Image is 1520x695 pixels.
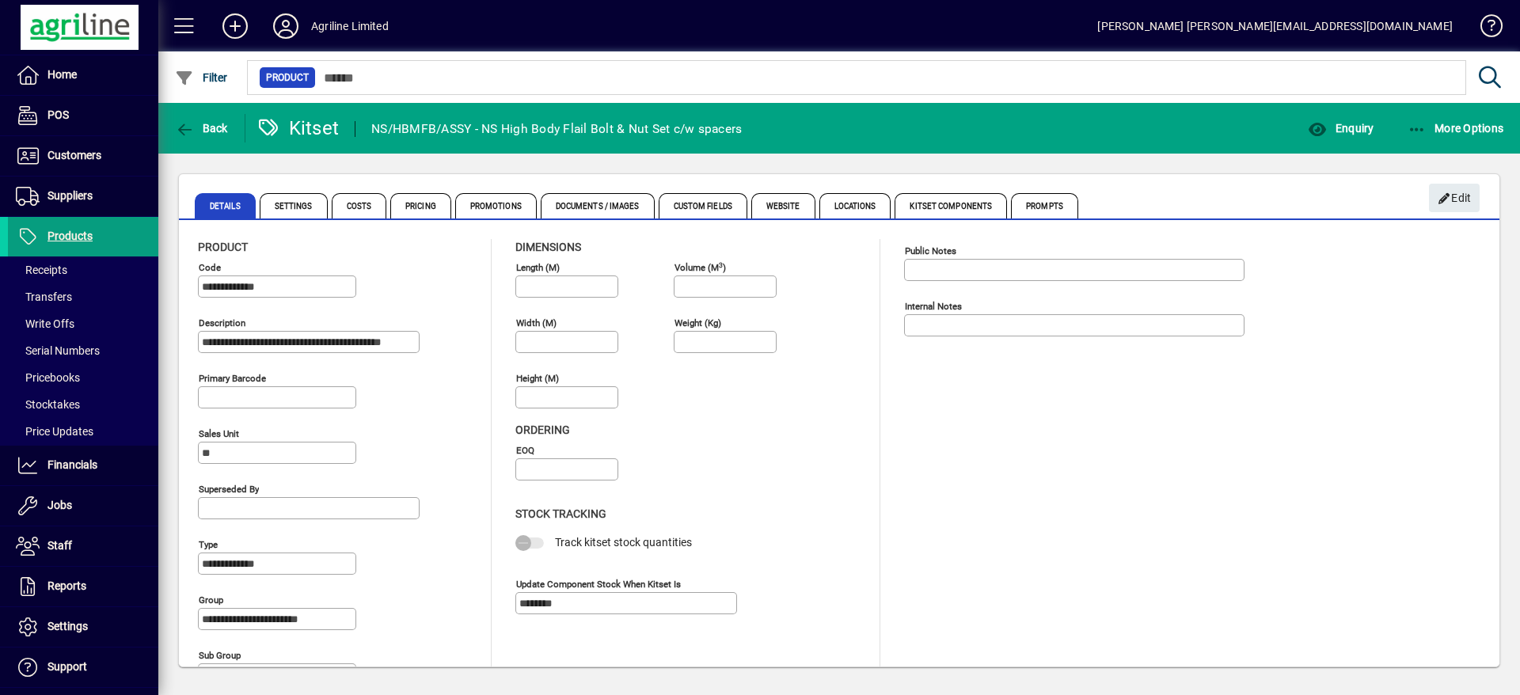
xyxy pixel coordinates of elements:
mat-label: Code [199,262,221,273]
mat-label: Superseded by [199,484,259,495]
mat-label: EOQ [516,445,534,456]
span: Custom Fields [659,193,747,218]
span: Serial Numbers [16,344,100,357]
span: Reports [47,579,86,592]
mat-label: Update component stock when kitset is [516,578,681,589]
a: Transfers [8,283,158,310]
span: Suppliers [47,189,93,202]
span: Details [195,193,256,218]
span: Pricebooks [16,371,80,384]
span: Receipts [16,264,67,276]
button: Profile [260,12,311,40]
span: Product [266,70,309,85]
span: Stocktakes [16,398,80,411]
a: Staff [8,526,158,566]
a: Suppliers [8,177,158,216]
a: Support [8,648,158,687]
span: Promotions [455,193,537,218]
div: NS/HBMFB/ASSY - NS High Body Flail Bolt & Nut Set c/w spacers [371,116,742,142]
span: Prompts [1011,193,1078,218]
button: Edit [1429,184,1480,212]
a: Serial Numbers [8,337,158,364]
mat-label: Group [199,594,223,606]
button: Add [210,12,260,40]
span: Home [47,68,77,81]
a: Receipts [8,256,158,283]
a: Pricebooks [8,364,158,391]
a: POS [8,96,158,135]
a: Financials [8,446,158,485]
span: Kitset Components [895,193,1007,218]
span: Track kitset stock quantities [555,536,692,549]
span: Dimensions [515,241,581,253]
span: Website [751,193,815,218]
button: Back [171,114,232,142]
mat-label: Public Notes [905,245,956,256]
mat-label: Width (m) [516,317,557,329]
a: Home [8,55,158,95]
mat-label: Sales unit [199,428,239,439]
mat-label: Type [199,539,218,550]
span: Costs [332,193,387,218]
span: Ordering [515,423,570,436]
span: Transfers [16,291,72,303]
span: Support [47,660,87,673]
div: [PERSON_NAME] [PERSON_NAME][EMAIL_ADDRESS][DOMAIN_NAME] [1097,13,1453,39]
span: Customers [47,149,101,161]
span: Settings [47,620,88,632]
a: Jobs [8,486,158,526]
a: Write Offs [8,310,158,337]
div: Kitset [257,116,340,141]
a: Customers [8,136,158,176]
sup: 3 [719,260,723,268]
span: Back [175,122,228,135]
mat-label: Sub group [199,650,241,661]
span: Financials [47,458,97,471]
span: Products [47,230,93,242]
span: Product [198,241,248,253]
mat-label: Internal Notes [905,301,962,312]
span: More Options [1408,122,1504,135]
a: Knowledge Base [1469,3,1500,55]
span: Staff [47,539,72,552]
span: Price Updates [16,425,93,438]
mat-label: Length (m) [516,262,560,273]
span: Filter [175,71,228,84]
mat-label: Weight (Kg) [674,317,721,329]
span: Locations [819,193,891,218]
span: Edit [1438,185,1472,211]
a: Price Updates [8,418,158,445]
span: Settings [260,193,328,218]
mat-label: Height (m) [516,373,559,384]
div: Agriline Limited [311,13,389,39]
button: More Options [1404,114,1508,142]
button: Enquiry [1304,114,1377,142]
mat-label: Description [199,317,245,329]
span: Stock Tracking [515,507,606,520]
span: Pricing [390,193,451,218]
a: Settings [8,607,158,647]
span: Jobs [47,499,72,511]
span: Enquiry [1308,122,1374,135]
mat-label: Primary barcode [199,373,266,384]
a: Stocktakes [8,391,158,418]
span: Write Offs [16,317,74,330]
span: POS [47,108,69,121]
span: Documents / Images [541,193,655,218]
mat-label: Volume (m ) [674,262,726,273]
button: Filter [171,63,232,92]
app-page-header-button: Back [158,114,245,142]
a: Reports [8,567,158,606]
